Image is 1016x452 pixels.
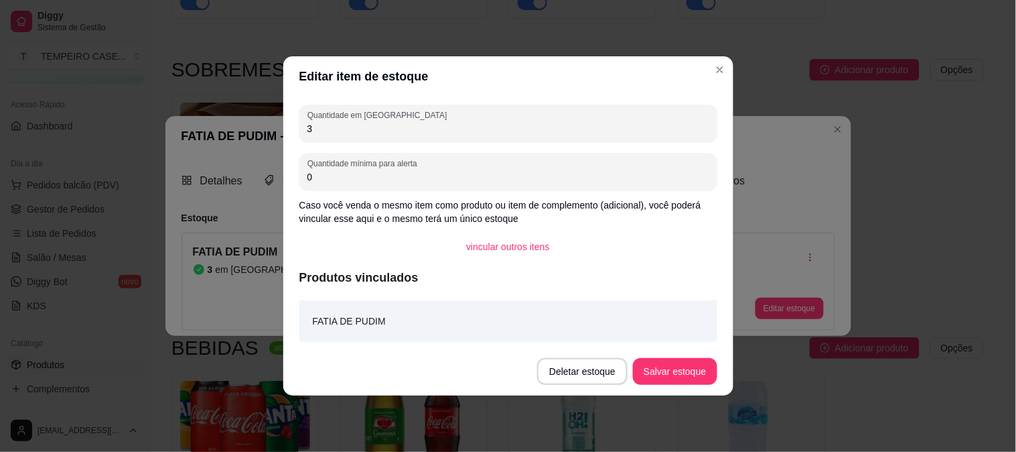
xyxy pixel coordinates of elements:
header: Editar item de estoque [283,56,733,97]
input: Quantidade mínima para alerta [307,170,709,184]
button: Close [709,59,731,80]
label: Quantidade em [GEOGRAPHIC_DATA] [307,109,451,121]
article: FATIA DE PUDIM [313,314,386,329]
button: vincular outros itens [455,233,561,260]
label: Quantidade mínima para alerta [307,158,422,169]
p: Caso você venda o mesmo item como produto ou item de complemento (adicional), você poderá vincula... [299,199,717,225]
button: Deletar estoque [537,358,628,385]
article: Produtos vinculados [299,268,717,287]
button: Salvar estoque [633,358,717,385]
input: Quantidade em estoque [307,122,709,135]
